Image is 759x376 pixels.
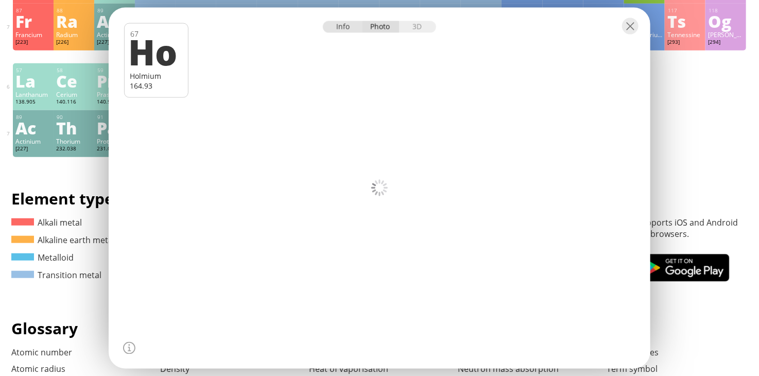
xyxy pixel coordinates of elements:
div: La [15,73,51,89]
div: 140.116 [56,98,92,107]
div: Ce [56,73,92,89]
div: Francium [15,30,51,39]
div: 57 [16,67,51,74]
div: 117 [668,7,703,14]
div: 232.038 [56,145,92,153]
div: 3D [399,21,436,33]
div: 89 [16,114,51,121]
div: Holmium [130,71,183,81]
a: Transition metal [11,269,101,281]
div: 90 [57,114,92,121]
a: Metalloid [11,252,74,263]
div: Cerium [56,90,92,98]
a: Heat of vaporisation [309,363,388,374]
div: Ac [97,13,132,29]
div: [PERSON_NAME] [708,30,744,39]
div: 138.905 [15,98,51,107]
div: 118 [709,7,744,14]
div: [227] [15,145,51,153]
div: Ac [15,119,51,136]
a: Atomic radius [11,363,65,374]
a: Alkaline earth metal [11,234,115,246]
div: Thorium [56,137,92,145]
div: [223] [15,39,51,47]
div: Fr [15,13,51,29]
div: Th [56,119,92,136]
div: [227] [97,39,132,47]
div: [293] [667,39,703,47]
div: Ho [128,34,181,69]
div: Pa [97,119,132,136]
a: Neutron mass absorption [458,363,559,374]
div: Praseodymium [97,90,132,98]
div: 140.908 [97,98,132,107]
div: 58 [57,67,92,74]
a: Density [160,363,189,374]
div: Og [708,13,744,29]
div: 87 [16,7,51,14]
div: Ts [667,13,703,29]
div: [294] [708,39,744,47]
div: 88 [57,7,92,14]
div: 59 [97,67,132,74]
a: Atomic number [11,347,72,358]
div: Actinium [15,137,51,145]
h1: Element types [11,188,342,209]
div: Pr [97,73,132,89]
a: Alkali metal [11,217,82,228]
a: Term symbol [607,363,658,374]
h1: Glossary [11,318,748,339]
div: 91 [97,114,132,121]
div: Ra [56,13,92,29]
div: 231.036 [97,145,132,153]
div: Radium [56,30,92,39]
div: 89 [97,7,132,14]
div: Info [323,21,363,33]
div: 164.93 [130,81,183,91]
div: Lanthanum [15,90,51,98]
div: [226] [56,39,92,47]
div: Actinium [97,30,132,39]
div: Tennessine [667,30,703,39]
div: Protactinium [97,137,132,145]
